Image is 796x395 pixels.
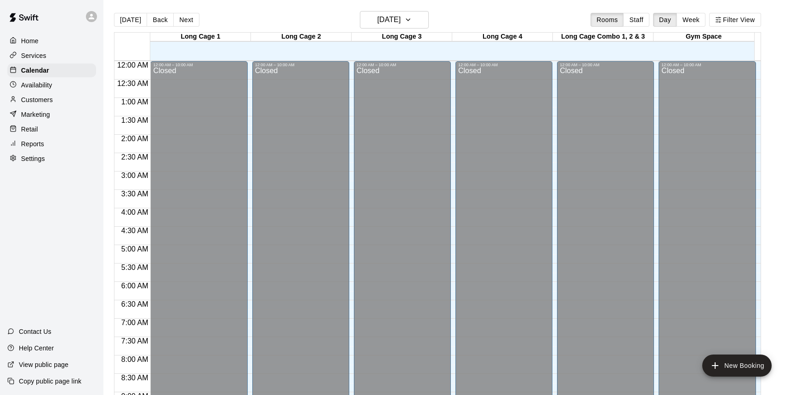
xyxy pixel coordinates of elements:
[115,80,151,87] span: 12:30 AM
[623,13,649,27] button: Staff
[119,208,151,216] span: 4:00 AM
[119,116,151,124] span: 1:30 AM
[119,300,151,308] span: 6:30 AM
[7,49,96,63] a: Services
[173,13,199,27] button: Next
[7,122,96,136] a: Retail
[7,137,96,151] a: Reports
[119,135,151,143] span: 2:00 AM
[119,227,151,235] span: 4:30 AM
[7,108,96,121] a: Marketing
[255,63,347,67] div: 12:00 AM – 10:00 AM
[251,33,352,41] div: Long Cage 2
[21,110,50,119] p: Marketing
[458,63,550,67] div: 12:00 AM – 10:00 AM
[21,139,44,149] p: Reports
[452,33,553,41] div: Long Cage 4
[153,63,244,67] div: 12:00 AM – 10:00 AM
[7,152,96,166] a: Settings
[119,263,151,271] span: 5:30 AM
[119,374,151,382] span: 8:30 AM
[21,154,45,163] p: Settings
[653,13,677,27] button: Day
[21,36,39,46] p: Home
[19,360,68,369] p: View public page
[21,66,49,75] p: Calendar
[661,63,753,67] div: 12:00 AM – 10:00 AM
[654,33,754,41] div: Gym Space
[19,343,54,353] p: Help Center
[19,327,51,336] p: Contact Us
[377,13,401,26] h6: [DATE]
[7,93,96,107] a: Customers
[709,13,761,27] button: Filter View
[560,63,651,67] div: 12:00 AM – 10:00 AM
[702,355,772,377] button: add
[7,34,96,48] a: Home
[357,63,448,67] div: 12:00 AM – 10:00 AM
[360,11,429,29] button: [DATE]
[119,98,151,106] span: 1:00 AM
[119,337,151,345] span: 7:30 AM
[119,245,151,253] span: 5:00 AM
[677,13,705,27] button: Week
[21,95,53,104] p: Customers
[21,51,46,60] p: Services
[150,33,251,41] div: Long Cage 1
[119,172,151,179] span: 3:00 AM
[119,355,151,363] span: 8:00 AM
[114,13,147,27] button: [DATE]
[21,80,52,90] p: Availability
[7,63,96,77] a: Calendar
[115,61,151,69] span: 12:00 AM
[19,377,81,386] p: Copy public page link
[352,33,452,41] div: Long Cage 3
[147,13,174,27] button: Back
[119,153,151,161] span: 2:30 AM
[553,33,654,41] div: Long Cage Combo 1, 2 & 3
[119,282,151,290] span: 6:00 AM
[7,78,96,92] a: Availability
[119,319,151,326] span: 7:00 AM
[591,13,624,27] button: Rooms
[21,125,38,134] p: Retail
[119,190,151,198] span: 3:30 AM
